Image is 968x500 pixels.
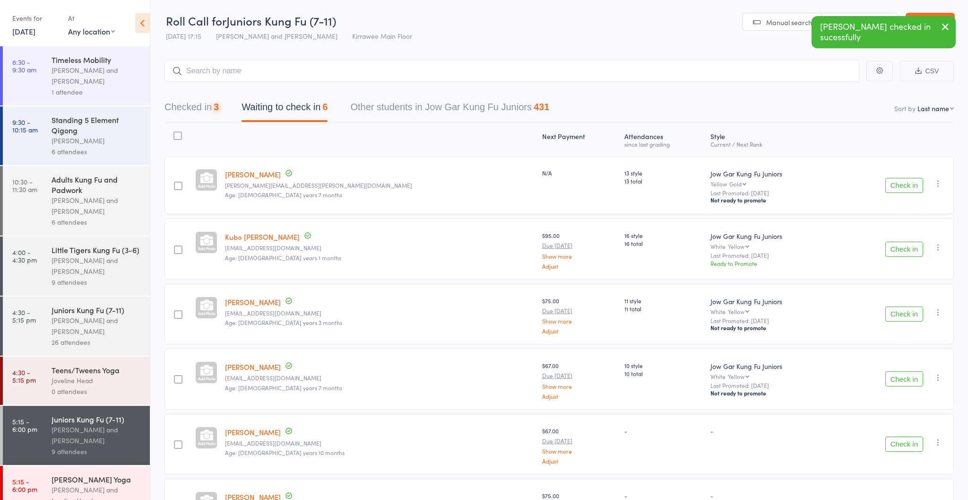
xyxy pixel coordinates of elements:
time: 4:30 - 5:15 pm [12,308,36,324]
div: 6 attendees [52,146,142,157]
a: [DATE] [12,26,35,36]
button: Check in [885,307,923,322]
a: Kubo [PERSON_NAME] [225,232,300,242]
div: Yellow [728,308,744,315]
span: Age: [DEMOGRAPHIC_DATA] years 1 months [225,254,341,262]
a: Show more [542,318,617,324]
div: Yellow [728,243,744,249]
button: Check in [885,371,923,386]
button: Check in [885,178,923,193]
time: 10:30 - 11:30 am [12,178,37,193]
time: 9:30 - 10:15 am [12,118,38,133]
div: - [710,427,832,435]
label: Sort by [894,104,916,113]
div: Teens/Tweens Yoga [52,365,142,375]
div: Current / Next Rank [710,141,832,147]
div: [PERSON_NAME] Yoga [52,474,142,484]
span: [DATE] 17:15 [166,31,201,41]
span: Roll Call for [166,13,226,28]
span: Age: [DEMOGRAPHIC_DATA] years 7 months [225,191,342,199]
div: Atten­dances [621,127,707,152]
div: since last grading [624,141,703,147]
small: Due [DATE] [542,372,617,379]
div: Any location [68,26,115,36]
small: Due [DATE] [542,242,617,249]
small: Last Promoted: [DATE] [710,317,832,324]
div: 6 attendees [52,217,142,228]
span: 11 style [624,297,703,305]
div: 9 attendees [52,446,142,457]
time: 5:15 - 6:00 pm [12,418,37,433]
div: Events for [12,10,59,26]
div: Standing 5 Element Qigong [52,114,142,135]
button: Check in [885,437,923,452]
div: Juniors Kung Fu (7-11) [52,414,142,424]
div: At [68,10,115,26]
div: Ready to Promote [710,259,832,267]
a: [PERSON_NAME] [225,169,281,179]
time: 4:00 - 4:30 pm [12,248,37,263]
div: Timeless Mobility [52,54,142,65]
div: Jow Gar Kung Fu Juniors [710,361,832,371]
div: 431 [534,102,549,112]
time: 5:15 - 6:00 pm [12,478,37,493]
span: Age: [DEMOGRAPHIC_DATA] years 10 months [225,448,345,456]
span: Juniors Kung Fu (7-11) [226,13,336,28]
div: $95.00 [542,231,617,269]
div: 6 [322,102,328,112]
span: Manual search [766,18,812,27]
a: 10:30 -11:30 amAdults Kung Fu and Padwork[PERSON_NAME] and [PERSON_NAME]6 attendees [3,166,150,236]
button: Check in [885,242,923,257]
small: Last Promoted: [DATE] [710,382,832,389]
a: 4:30 -5:15 pmTeens/Tweens YogaJoveline Head0 attendees [3,357,150,405]
div: N/A [542,169,617,177]
span: 10 total [624,369,703,377]
div: 0 attendees [52,386,142,397]
a: Adjust [542,393,617,399]
span: 13 style [624,169,703,177]
div: Joveline Head [52,375,142,386]
small: Pdthompson80@gmail.com [225,440,535,447]
div: 9 attendees [52,277,142,288]
div: White [710,243,832,249]
a: Show more [542,383,617,389]
div: [PERSON_NAME] and [PERSON_NAME] [52,315,142,337]
div: 1 attendee [52,87,142,97]
time: 8:30 - 9:30 am [12,58,36,73]
span: Age: [DEMOGRAPHIC_DATA] years 7 months [225,384,342,392]
a: [PERSON_NAME] [225,297,281,307]
small: durovcova@hotmail.com [225,245,535,251]
span: [PERSON_NAME] and [PERSON_NAME] [216,31,337,41]
span: 11 total [624,305,703,313]
div: Not ready to promote [710,324,832,332]
div: Juniors Kung Fu (7-11) [52,305,142,315]
a: [PERSON_NAME] [225,427,281,437]
div: [PERSON_NAME] and [PERSON_NAME] [52,65,142,87]
div: Last name [917,104,949,113]
div: - [624,491,703,500]
span: Age: [DEMOGRAPHIC_DATA] years 3 months [225,318,342,326]
div: [PERSON_NAME] and [PERSON_NAME] [52,255,142,277]
button: Checked in3 [164,97,219,122]
small: Due [DATE] [542,438,617,444]
div: Next Payment [538,127,621,152]
div: Little Tigers Kung Fu (3-6) [52,245,142,255]
a: 9:30 -10:15 amStanding 5 Element Qigong[PERSON_NAME]6 attendees [3,106,150,165]
div: Jow Gar Kung Fu Juniors [710,297,832,306]
a: Exit roll call [906,13,955,32]
div: Jow Gar Kung Fu Juniors [710,231,832,241]
a: Adjust [542,458,617,464]
small: laurenjsalgado@gmail.com [225,310,535,316]
span: 13 total [624,177,703,185]
div: 26 attendees [52,337,142,348]
a: Adjust [542,263,617,269]
div: Style [707,127,836,152]
button: Waiting to check in6 [242,97,328,122]
small: Due [DATE] [542,307,617,314]
div: $67.00 [542,427,617,464]
div: Yellow [728,373,744,379]
div: White [710,308,832,315]
input: Search by name [164,60,859,82]
a: Show more [542,448,617,454]
time: 4:30 - 5:15 pm [12,368,36,384]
